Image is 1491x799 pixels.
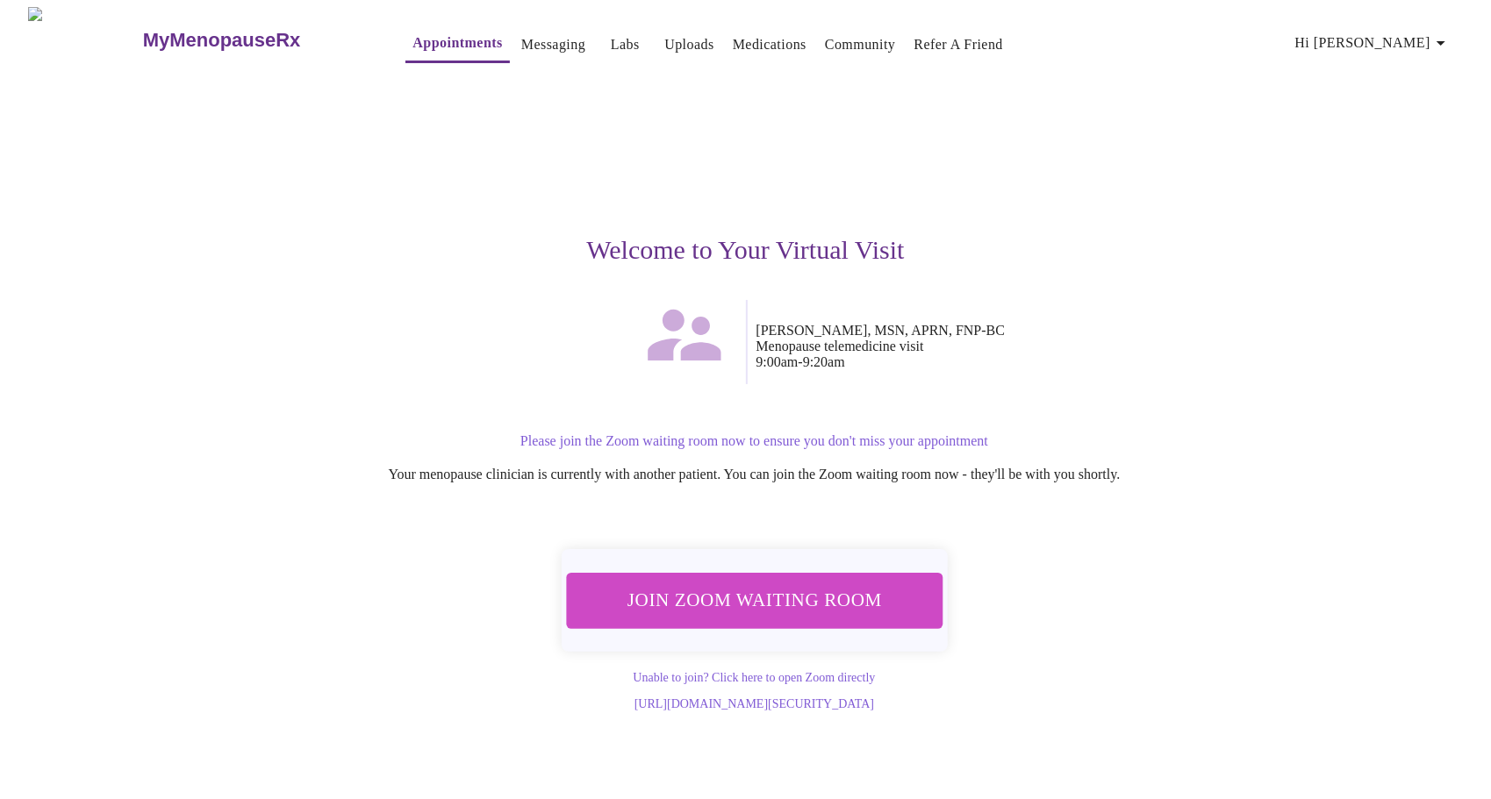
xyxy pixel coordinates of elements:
[566,573,943,628] button: Join Zoom Waiting Room
[634,697,874,710] a: [URL][DOMAIN_NAME][SECURITY_DATA]
[726,27,814,62] button: Medications
[914,32,1004,57] a: Refer a Friend
[633,671,875,684] a: Unable to join? Click here to open Zoom directly
[223,433,1287,449] p: Please join the Zoom waiting room now to ensure you don't miss your appointment
[143,29,301,52] h3: MyMenopauseRx
[412,31,502,55] a: Appointments
[28,7,140,73] img: MyMenopauseRx Logo
[611,32,640,57] a: Labs
[756,323,1287,370] p: [PERSON_NAME], MSN, APRN, FNP-BC Menopause telemedicine visit 9:00am - 9:20am
[597,27,653,62] button: Labs
[818,27,903,62] button: Community
[205,235,1287,265] h3: Welcome to Your Virtual Visit
[405,25,509,63] button: Appointments
[589,584,919,617] span: Join Zoom Waiting Room
[657,27,721,62] button: Uploads
[1295,31,1452,55] span: Hi [PERSON_NAME]
[140,10,370,71] a: MyMenopauseRx
[1288,25,1459,61] button: Hi [PERSON_NAME]
[733,32,806,57] a: Medications
[223,467,1287,482] p: Your menopause clinician is currently with another patient. You can join the Zoom waiting room no...
[514,27,592,62] button: Messaging
[907,27,1011,62] button: Refer a Friend
[825,32,896,57] a: Community
[664,32,714,57] a: Uploads
[521,32,585,57] a: Messaging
